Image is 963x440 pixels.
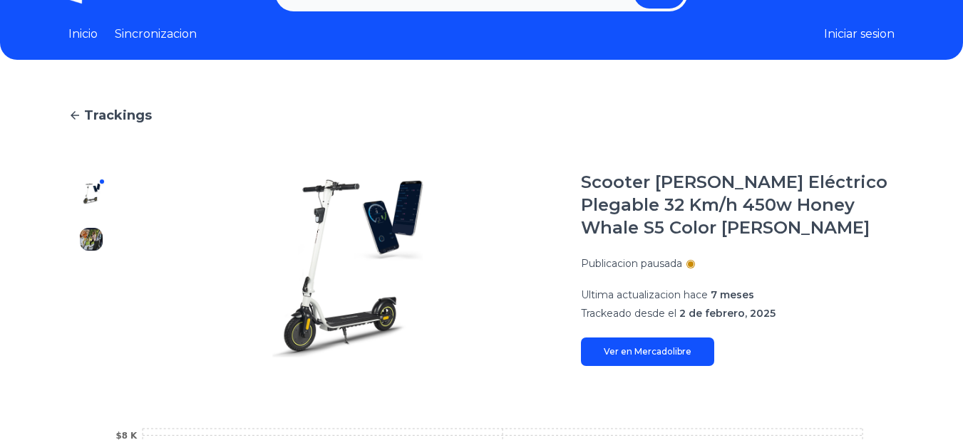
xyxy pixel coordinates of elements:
[581,288,708,301] span: Ultima actualizacion hace
[679,307,776,320] span: 2 de febrero, 2025
[115,26,197,43] a: Sincronizacion
[581,256,682,271] p: Publicacion pausada
[581,307,676,320] span: Trackeado desde el
[80,228,103,251] img: Scooter Patín Eléctrico Plegable 32 Km/h 450w Honey Whale S5 Color Blanco
[68,105,895,125] a: Trackings
[711,288,754,301] span: 7 meses
[581,171,895,239] h1: Scooter [PERSON_NAME] Eléctrico Plegable 32 Km/h 450w Honey Whale S5 Color [PERSON_NAME]
[68,26,98,43] a: Inicio
[581,337,714,366] a: Ver en Mercadolibre
[824,26,895,43] button: Iniciar sesion
[143,171,552,366] img: Scooter Patín Eléctrico Plegable 32 Km/h 450w Honey Whale S5 Color Blanco
[84,105,152,125] span: Trackings
[80,182,103,205] img: Scooter Patín Eléctrico Plegable 32 Km/h 450w Honey Whale S5 Color Blanco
